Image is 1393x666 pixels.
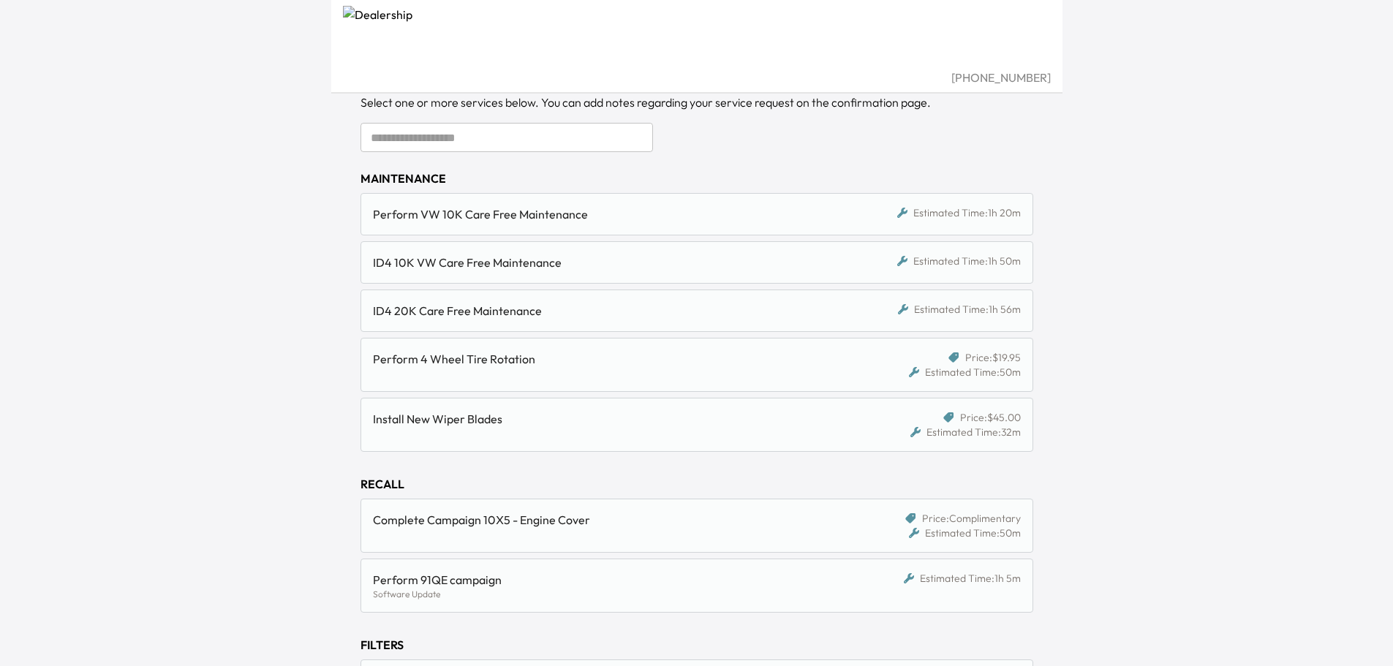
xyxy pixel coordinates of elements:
div: Estimated Time: 32m [910,425,1021,439]
div: Estimated Time: 50m [909,526,1021,540]
div: Estimated Time: 1h 56m [898,302,1021,317]
span: Price: $45.00 [960,410,1021,425]
div: ID4 10K VW Care Free Maintenance [373,254,847,271]
div: Estimated Time: 1h 5m [904,571,1021,586]
div: RECALL [360,475,1033,493]
div: MAINTENANCE [360,170,1033,187]
div: Estimated Time: 50m [909,365,1021,379]
div: Perform VW 10K Care Free Maintenance [373,205,847,223]
img: Dealership [343,6,1051,69]
div: Software Update [373,589,847,600]
span: Price: Complimentary [922,511,1021,526]
div: Estimated Time: 1h 20m [897,205,1021,220]
span: Price: $19.95 [965,350,1021,365]
div: Perform 4 Wheel Tire Rotation [373,350,847,368]
div: Select one or more services below. You can add notes regarding your service request on the confir... [360,94,1033,111]
div: Perform 91QE campaign [373,571,847,589]
div: Estimated Time: 1h 50m [897,254,1021,268]
div: [PHONE_NUMBER] [343,69,1051,86]
div: ID4 20K Care Free Maintenance [373,302,847,319]
div: Complete Campaign 10X5 - Engine Cover [373,511,847,529]
div: FILTERS [360,636,1033,654]
div: Install New Wiper Blades [373,410,847,428]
